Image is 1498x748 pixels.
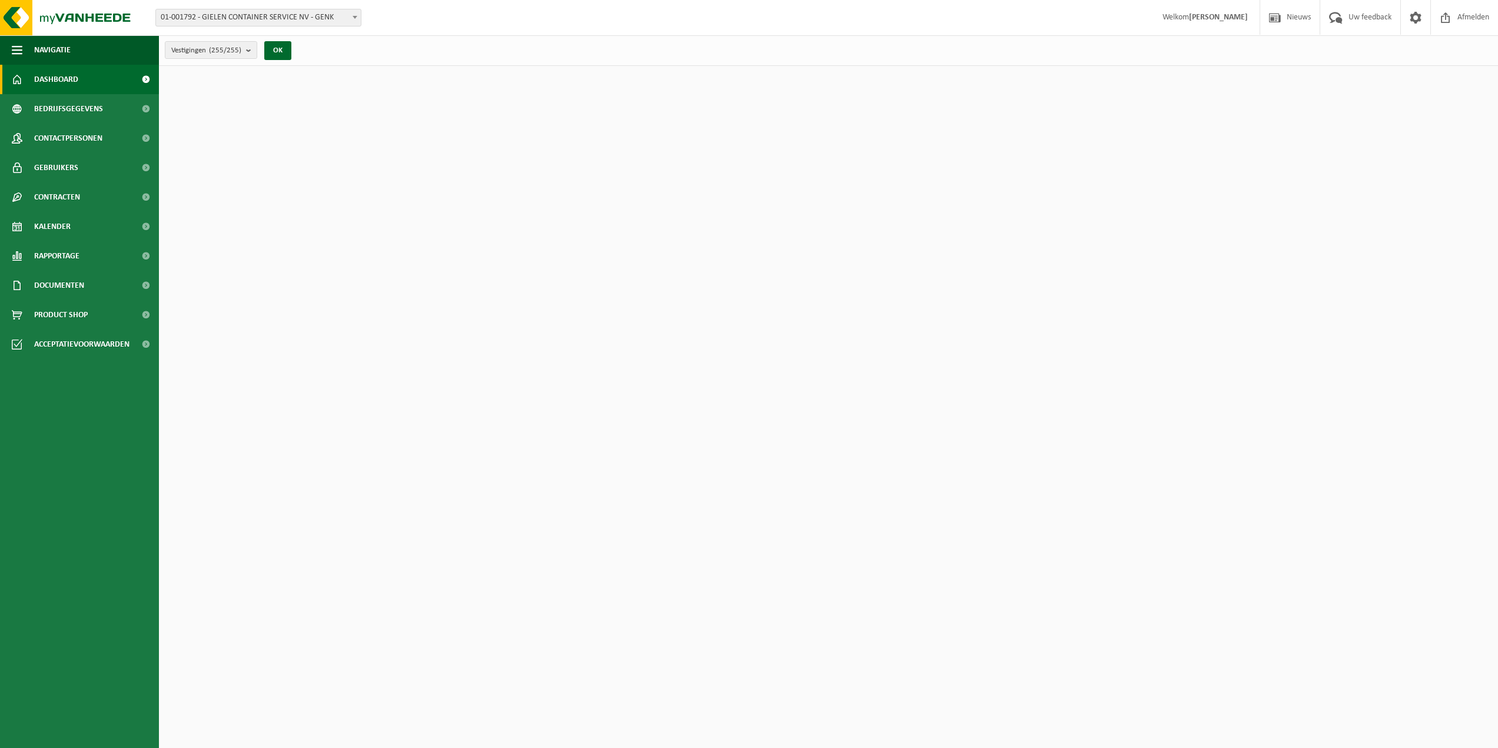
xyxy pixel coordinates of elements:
button: OK [264,41,291,60]
span: Product Shop [34,300,88,330]
span: Dashboard [34,65,78,94]
span: 01-001792 - GIELEN CONTAINER SERVICE NV - GENK [156,9,361,26]
strong: [PERSON_NAME] [1189,13,1248,22]
span: Rapportage [34,241,79,271]
span: Acceptatievoorwaarden [34,330,129,359]
span: 01-001792 - GIELEN CONTAINER SERVICE NV - GENK [155,9,361,26]
span: Navigatie [34,35,71,65]
count: (255/255) [209,46,241,54]
span: Kalender [34,212,71,241]
button: Vestigingen(255/255) [165,41,257,59]
span: Bedrijfsgegevens [34,94,103,124]
span: Contracten [34,182,80,212]
span: Gebruikers [34,153,78,182]
span: Documenten [34,271,84,300]
span: Contactpersonen [34,124,102,153]
span: Vestigingen [171,42,241,59]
